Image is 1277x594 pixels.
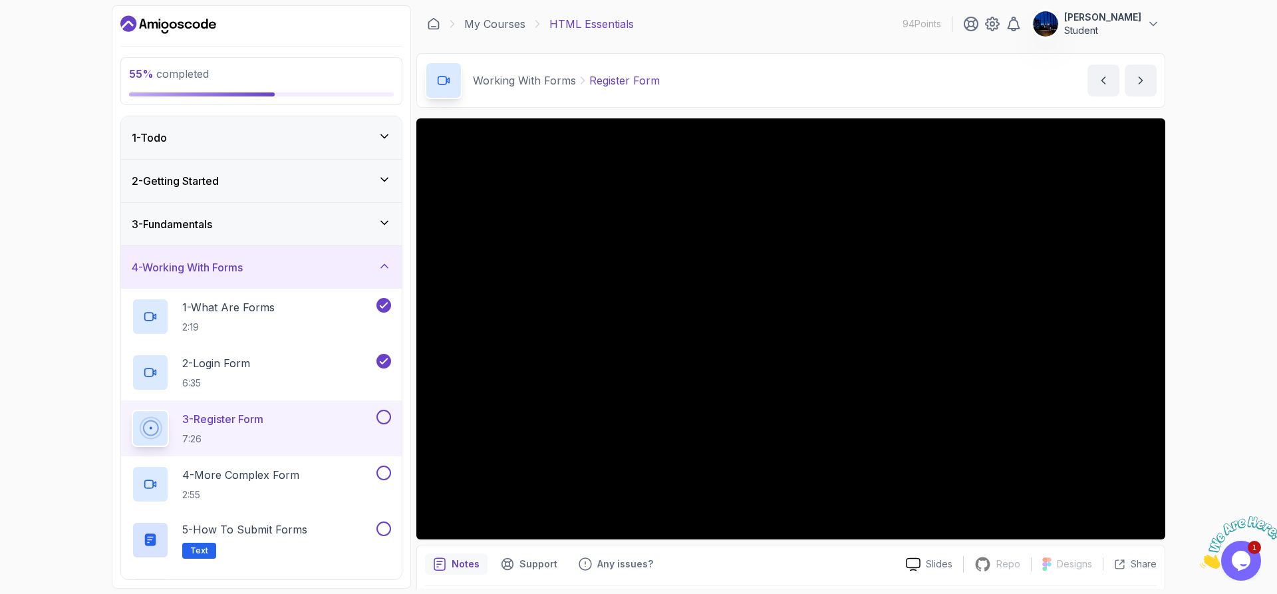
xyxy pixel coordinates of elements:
[416,118,1165,539] iframe: 3 - Register Form
[182,376,250,390] p: 6:35
[597,557,653,571] p: Any issues?
[120,14,216,35] a: Dashboard
[182,355,250,371] p: 2 - Login Form
[121,116,402,159] button: 1-Todo
[589,73,660,88] p: Register Form
[182,577,216,593] p: 6 - Quiz
[1103,557,1157,571] button: Share
[903,17,941,31] p: 94 Points
[5,5,88,58] img: Chat attention grabber
[1064,11,1141,24] p: [PERSON_NAME]
[1064,24,1141,37] p: Student
[926,557,952,571] p: Slides
[132,259,243,275] h3: 4 - Working With Forms
[182,521,307,537] p: 5 - How to Submit Forms
[996,557,1020,571] p: Repo
[182,321,275,334] p: 2:19
[571,553,661,575] button: Feedback button
[427,17,440,31] a: Dashboard
[190,545,208,556] span: Text
[121,203,402,245] button: 3-Fundamentals
[182,467,299,483] p: 4 - More Complex Form
[425,553,488,575] button: notes button
[1087,65,1119,96] button: previous content
[129,67,154,80] span: 55 %
[132,354,391,391] button: 2-Login Form6:35
[1125,65,1157,96] button: next content
[182,432,263,446] p: 7:26
[132,216,212,232] h3: 3 - Fundamentals
[121,246,402,289] button: 4-Working With Forms
[182,299,275,315] p: 1 - What Are Forms
[519,557,557,571] p: Support
[1195,511,1277,574] iframe: chat widget
[132,521,391,559] button: 5-How to Submit FormsText
[1032,11,1160,37] button: user profile image[PERSON_NAME]Student
[132,466,391,503] button: 4-More Complex Form2:55
[1057,557,1092,571] p: Designs
[182,411,263,427] p: 3 - Register Form
[1131,557,1157,571] p: Share
[452,557,480,571] p: Notes
[132,130,167,146] h3: 1 - Todo
[895,557,963,571] a: Slides
[121,160,402,202] button: 2-Getting Started
[473,73,576,88] p: Working With Forms
[132,410,391,447] button: 3-Register Form7:26
[182,488,299,502] p: 2:55
[129,67,209,80] span: completed
[549,16,634,32] p: HTML Essentials
[1033,11,1058,37] img: user profile image
[464,16,525,32] a: My Courses
[132,298,391,335] button: 1-What Are Forms2:19
[132,173,219,189] h3: 2 - Getting Started
[493,553,565,575] button: Support button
